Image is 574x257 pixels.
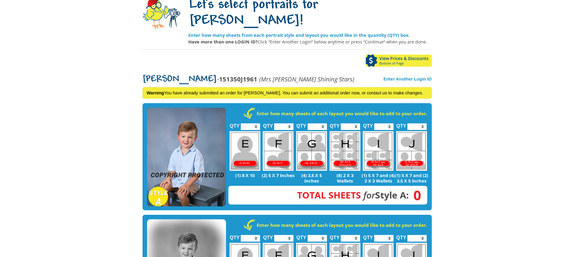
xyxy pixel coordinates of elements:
img: J [396,131,427,171]
p: - [143,76,354,83]
span: 0 [409,192,421,198]
strong: Enter how many sheets of each layout you would like to add to your order. [257,110,427,116]
img: STYLE A [147,108,226,207]
img: H [330,131,360,171]
span: [PERSON_NAME] [143,75,217,84]
label: QTY [363,228,373,243]
label: QTY [296,228,306,243]
label: QTY [396,117,406,132]
em: (Mrs [PERSON_NAME] Shining Stars) [259,75,354,83]
label: QTY [263,228,273,243]
img: G [296,131,327,171]
p: Click “Enter Another Login” below anytime or press “Continue” when you are done. [188,38,432,45]
label: QTY [330,228,340,243]
strong: Enter how many sheets from each portrait style and layout you would like in the quantity (QTY) box. [188,32,409,38]
strong: Style A: [297,189,409,201]
a: Enter Another Login ID [384,77,432,81]
p: (4) 3.5 X 5 inches [295,173,328,183]
img: E [230,131,260,171]
label: QTY [263,117,273,132]
p: (8) 2 X 3 Wallets [328,173,362,183]
p: (1) 5 X 7 and (2) 3.5 X 5 inches [395,173,428,183]
img: F [263,131,293,171]
p: (1) 8 X 10 [228,173,262,178]
strong: Warning [147,90,164,95]
label: QTY [363,117,373,132]
div: You have already submitted an order for [PERSON_NAME]. You can submit an additional order now, or... [143,87,432,99]
label: QTY [330,117,340,132]
img: I [363,131,394,171]
strong: 151350J1961 [219,75,257,83]
strong: Have more than one LOGIN ID? [188,39,258,45]
span: Bottom of Page [379,62,432,65]
p: (1) 5 X 7 and (4) 2 X 3 Wallets [362,173,395,183]
p: (2) 5 X 7 inches [262,173,295,178]
label: QTY [230,228,240,243]
span: Total Sheets [297,189,361,201]
em: for [363,189,375,201]
label: QTY [230,117,240,132]
a: View Prices & DiscountsBottom of Page [366,55,432,67]
label: QTY [396,228,406,243]
strong: Enter how many sheets of each layout you would like to add to your order. [257,222,427,228]
label: QTY [296,117,306,132]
